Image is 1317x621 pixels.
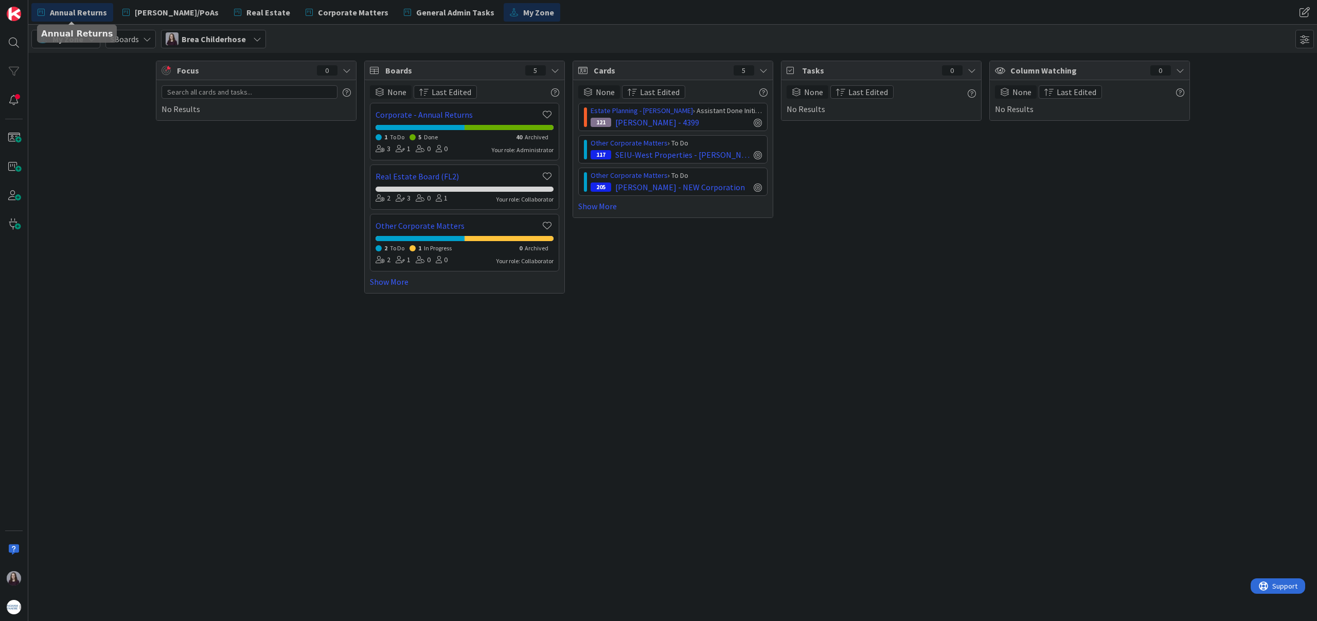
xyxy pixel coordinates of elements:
span: 5 [418,133,421,141]
div: 2 [376,193,390,204]
a: My Zone [504,3,560,22]
span: To Do [390,133,404,141]
span: Done [424,133,438,141]
span: Last Edited [432,86,471,98]
div: 0 [1150,65,1171,76]
div: Your role: Collaborator [496,195,554,204]
span: None [1012,86,1031,98]
span: None [596,86,615,98]
span: Support [22,2,47,14]
div: 205 [591,182,611,192]
span: None [387,86,406,98]
div: 3 [376,143,390,155]
div: › To Do [591,170,762,181]
span: Annual Returns [50,6,107,19]
a: Real Estate Board (FL2) [376,170,541,182]
div: › Assistant Done Initial Prep + Waiting for Lawyer to Review [591,105,762,116]
a: Show More [578,200,768,212]
span: Archived [525,244,548,252]
a: Real Estate [228,3,296,22]
div: 0 [436,143,448,155]
img: BC [166,32,179,45]
div: 0 [416,143,431,155]
div: 3 [396,193,411,204]
a: Annual Returns [31,3,113,22]
div: Your role: Collaborator [496,257,554,266]
span: Real Estate [246,6,290,19]
span: 40 [516,133,522,141]
span: 1 [384,133,387,141]
span: 2 [384,244,387,252]
span: Focus [177,64,309,77]
button: Last Edited [414,85,477,99]
h5: Annual Returns [41,29,113,39]
span: Boards [385,64,520,77]
span: Last Edited [640,86,680,98]
img: Visit kanbanzone.com [7,7,21,21]
a: Corporate Matters [299,3,395,22]
span: Boards [110,33,139,45]
img: avatar [7,600,21,614]
input: Search all cards and tasks... [162,85,337,99]
div: 0 [436,254,448,266]
a: Show More [370,276,559,288]
span: General Admin Tasks [416,6,494,19]
button: Last Edited [1039,85,1102,99]
div: No Results [162,85,351,115]
img: BC [7,571,21,586]
span: [PERSON_NAME] - NEW Corporation [615,181,745,193]
div: 0 [317,65,337,76]
span: In Progress [424,244,452,252]
div: 1 [436,193,448,204]
span: To Do [390,244,404,252]
a: Other Corporate Matters [591,171,668,180]
div: No Results [787,85,976,115]
span: [PERSON_NAME]/PoAs [135,6,219,19]
div: 0 [416,193,431,204]
div: 5 [734,65,754,76]
span: Brea Childerhose [182,33,246,45]
span: My Zone [523,6,554,19]
button: Last Edited [830,85,894,99]
div: 117 [591,150,611,159]
div: 1 [396,143,411,155]
span: 0 [519,244,522,252]
div: 1 [396,254,411,266]
span: Column Watching [1010,64,1145,77]
span: SEIU-West Properties - [PERSON_NAME] [615,149,750,161]
a: Corporate - Annual Returns [376,108,541,121]
span: None [804,86,823,98]
div: 5 [525,65,546,76]
span: Cards [594,64,728,77]
span: Archived [525,133,548,141]
a: Other Corporate Matters [591,138,668,148]
span: Last Edited [848,86,888,98]
a: Other Corporate Matters [376,220,541,232]
div: › To Do [591,138,762,149]
b: 5 [110,34,114,44]
span: Tasks [802,64,937,77]
button: Last Edited [622,85,685,99]
span: [PERSON_NAME] - 4399 [615,116,699,129]
div: Your role: Administrator [492,145,554,155]
a: Estate Planning - [PERSON_NAME] [591,106,693,115]
div: No Results [995,85,1184,115]
span: Corporate Matters [318,6,388,19]
div: 2 [376,254,390,266]
div: 0 [942,65,963,76]
div: 0 [416,254,431,266]
div: 121 [591,118,611,127]
span: Last Edited [1057,86,1096,98]
span: 1 [418,244,421,252]
a: [PERSON_NAME]/PoAs [116,3,225,22]
a: General Admin Tasks [398,3,501,22]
